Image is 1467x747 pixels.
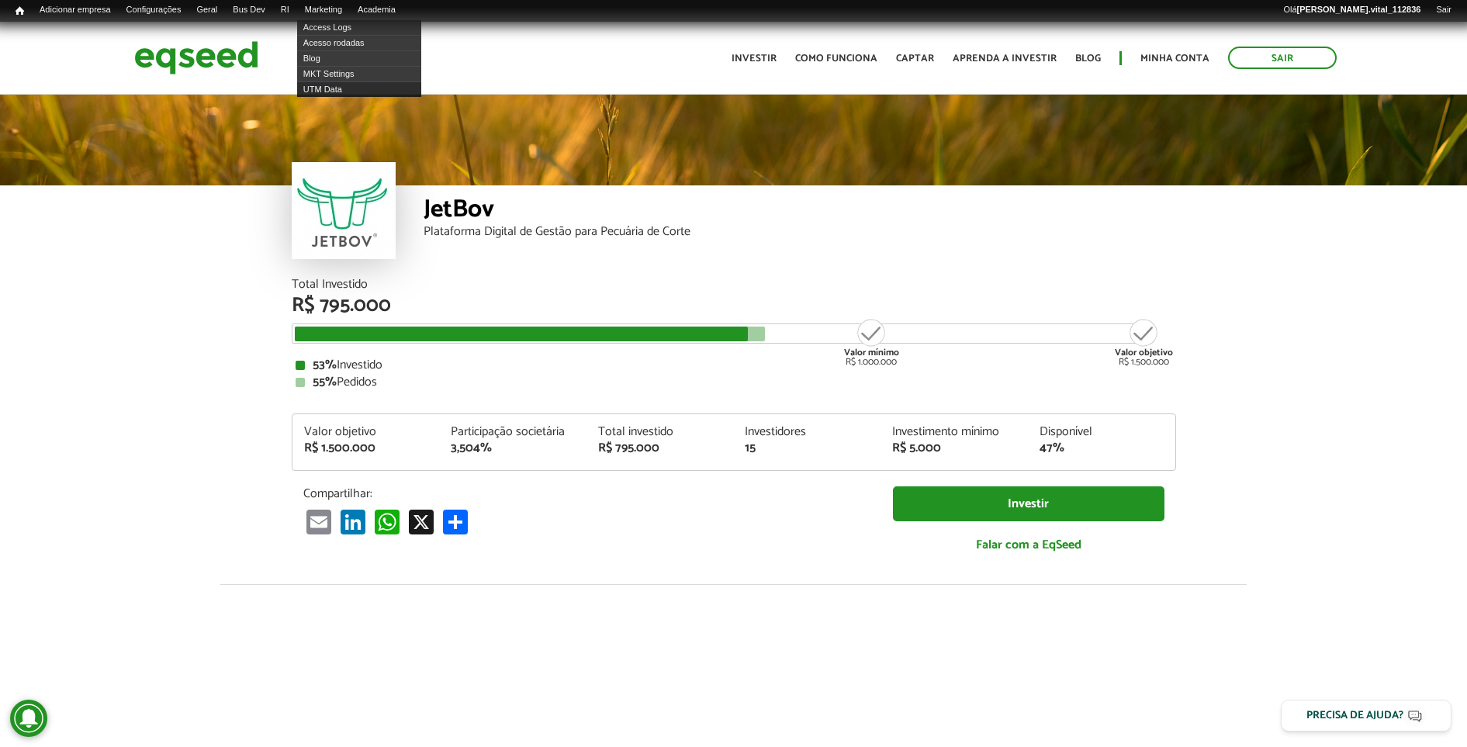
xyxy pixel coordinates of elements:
div: Pedidos [296,376,1172,389]
a: Captar [896,54,934,64]
a: Falar com a EqSeed [893,529,1164,561]
div: Total investido [598,426,722,438]
div: Total Investido [292,278,1176,291]
div: R$ 5.000 [892,442,1016,455]
a: Adicionar empresa [32,4,119,16]
a: Bus Dev [225,4,273,16]
div: 3,504% [451,442,575,455]
a: Olá[PERSON_NAME].vital_112836 [1275,4,1428,16]
a: Investir [732,54,777,64]
a: Aprenda a investir [953,54,1057,64]
div: R$ 1.500.000 [304,442,428,455]
p: Compartilhar: [303,486,870,501]
a: Geral [189,4,225,16]
div: Plataforma Digital de Gestão para Pecuária de Corte [424,226,1176,238]
div: Disponível [1040,426,1164,438]
a: RI [273,4,297,16]
a: Início [8,4,32,19]
a: LinkedIn [337,509,368,534]
a: Blog [1075,54,1101,64]
div: Investimento mínimo [892,426,1016,438]
div: R$ 1.000.000 [842,317,901,367]
div: 47% [1040,442,1164,455]
strong: Valor objetivo [1115,345,1173,360]
strong: 53% [313,354,337,375]
div: JetBov [424,197,1176,226]
img: EqSeed [134,37,258,78]
div: Investidores [745,426,869,438]
a: Sair [1428,4,1459,16]
div: R$ 795.000 [598,442,722,455]
div: R$ 795.000 [292,296,1176,316]
div: 15 [745,442,869,455]
a: Compartilhar [440,509,471,534]
div: Participação societária [451,426,575,438]
a: Sair [1228,47,1337,69]
strong: [PERSON_NAME].vital_112836 [1297,5,1421,14]
span: Início [16,5,24,16]
div: R$ 1.500.000 [1115,317,1173,367]
a: Configurações [119,4,189,16]
a: Como funciona [795,54,877,64]
div: Valor objetivo [304,426,428,438]
a: WhatsApp [372,509,403,534]
a: Marketing [297,4,350,16]
a: Access Logs [297,19,421,35]
a: Minha conta [1140,54,1209,64]
strong: Valor mínimo [844,345,899,360]
a: X [406,509,437,534]
a: Investir [893,486,1164,521]
div: Investido [296,359,1172,372]
strong: 55% [313,372,337,393]
a: Email [303,509,334,534]
a: Academia [350,4,403,16]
